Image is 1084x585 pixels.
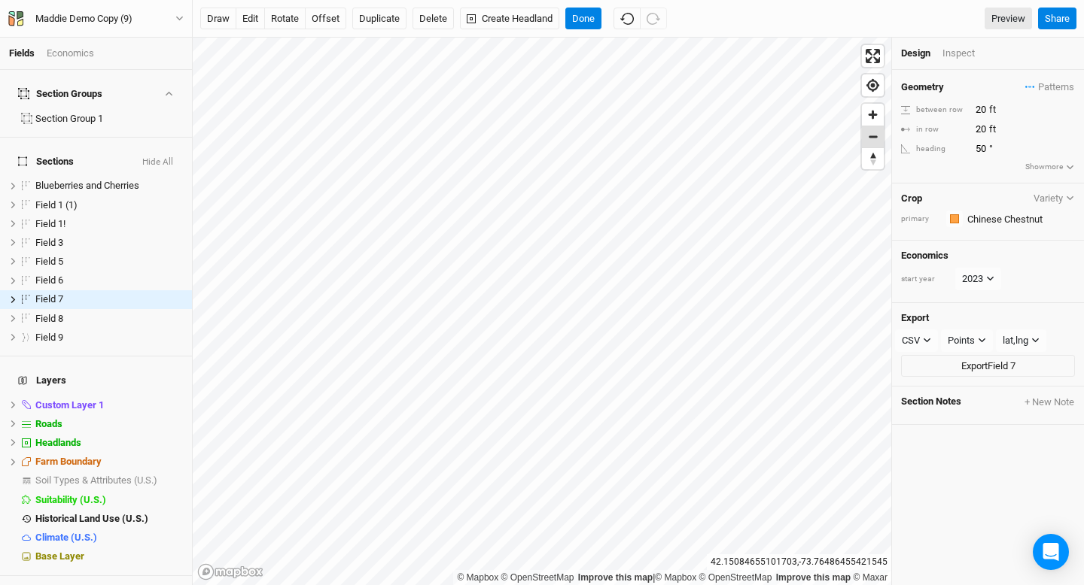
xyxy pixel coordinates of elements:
h4: Geometry [901,81,944,93]
span: Section Notes [901,396,961,409]
div: Inspect [942,47,996,60]
div: Suitability (U.S.) [35,494,183,506]
a: Maxar [853,572,888,583]
div: Climate (U.S.) [35,532,183,544]
button: CSV [895,329,938,352]
button: 2023 [955,268,1001,290]
div: Design [901,47,930,60]
span: Field 1 (1) [35,199,78,211]
a: Mapbox [457,572,498,583]
span: Field 9 [35,332,63,343]
a: Mapbox [655,572,696,583]
button: rotate [264,8,306,30]
span: Historical Land Use (U.S.) [35,513,148,524]
input: Chinese Chestnut [963,210,1075,228]
span: Field 8 [35,313,63,324]
div: Field 1! [35,218,183,230]
span: Enter fullscreen [862,45,884,67]
div: heading [901,144,967,155]
a: Improve this map [776,572,851,583]
span: Base Layer [35,550,84,562]
a: Preview [985,8,1032,30]
button: Zoom in [862,104,884,126]
div: Field 5 [35,256,183,268]
div: lat,lng [1003,333,1028,348]
a: OpenStreetMap [501,572,574,583]
h4: Economics [901,250,1075,262]
button: Variety [1033,192,1075,204]
div: Roads [35,418,183,430]
div: Headlands [35,437,183,449]
span: Farm Boundary [35,456,102,467]
span: Climate (U.S.) [35,532,97,543]
div: in row [901,124,967,135]
div: Field 7 [35,293,183,305]
div: Custom Layer 1 [35,399,183,411]
div: Field 3 [35,237,183,249]
a: OpenStreetMap [699,572,772,583]
div: Field 6 [35,274,183,286]
span: Field 5 [35,256,63,267]
button: Zoom out [862,126,884,147]
div: between row [901,105,967,116]
button: Patterns [1025,79,1075,95]
button: lat,lng [996,329,1046,352]
div: Section Group 1 [35,113,183,125]
div: Section Groups [18,88,102,100]
button: Reset bearing to north [862,147,884,169]
button: Done [565,8,601,30]
div: Blueberries and Cherries [35,180,183,192]
span: Field 7 [35,293,63,305]
button: Create Headland [460,8,559,30]
button: draw [200,8,236,30]
div: start year [901,274,954,285]
span: Headlands [35,437,81,448]
canvas: Map [193,38,891,585]
span: Field 3 [35,237,63,248]
span: Sections [18,156,74,168]
div: Maddie Demo Copy (9) [35,11,132,26]
div: Historical Land Use (U.S.) [35,513,183,525]
span: Suitability (U.S.) [35,494,106,505]
div: 42.15084655101703 , -73.76486455421545 [707,554,891,570]
button: + New Note [1024,396,1075,409]
span: Blueberries and Cherries [35,180,139,191]
a: Fields [9,47,35,59]
button: Find my location [862,74,884,96]
h4: Crop [901,192,922,205]
span: Soil Types & Attributes (U.S.) [35,474,157,486]
span: Patterns [1025,80,1074,95]
h4: Export [901,312,1075,324]
a: Improve this map [578,572,653,583]
button: Points [941,329,993,352]
h4: Layers [9,365,183,396]
span: Roads [35,418,62,429]
button: Delete [413,8,454,30]
button: Undo (^z) [614,8,641,30]
div: Soil Types & Attributes (U.S.) [35,474,183,486]
span: Custom Layer 1 [35,399,104,411]
div: Economics [47,47,94,60]
button: Redo (^Z) [640,8,667,30]
button: edit [236,8,265,30]
span: Field 6 [35,274,63,286]
button: ExportField 7 [901,355,1075,377]
button: Duplicate [352,8,406,30]
div: Points [948,333,975,348]
button: Show section groups [162,89,175,99]
div: | [457,570,888,585]
div: Open Intercom Messenger [1033,534,1069,570]
div: CSV [902,333,920,348]
button: Hide All [142,157,174,168]
button: offset [305,8,346,30]
a: Mapbox logo [197,563,263,580]
div: Field 9 [35,332,183,344]
div: primary [901,214,939,225]
div: Farm Boundary [35,456,183,468]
